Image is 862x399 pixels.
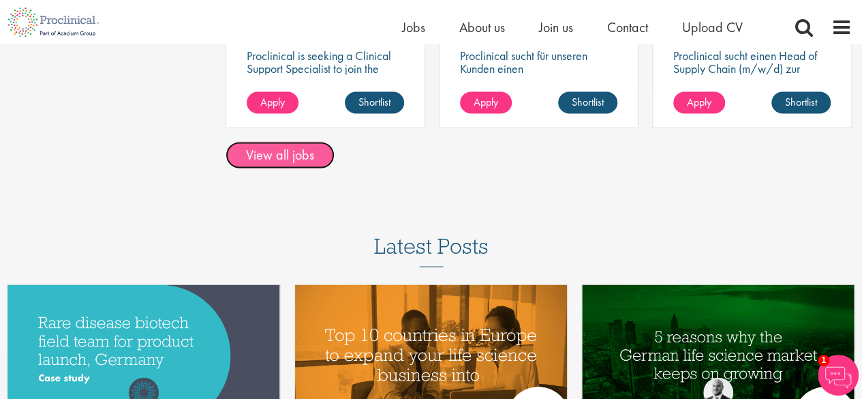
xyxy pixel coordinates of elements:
[818,355,859,396] img: Chatbot
[247,92,298,114] a: Apply
[818,355,829,366] span: 1
[607,18,648,36] a: Contact
[771,92,831,114] a: Shortlist
[374,235,489,267] h3: Latest Posts
[459,18,505,36] a: About us
[226,142,335,169] a: View all jobs
[474,95,498,109] span: Apply
[558,92,617,114] a: Shortlist
[460,92,512,114] a: Apply
[247,49,404,127] p: Proclinical is seeking a Clinical Support Specialist to join the Vascular team in [GEOGRAPHIC_DAT...
[260,95,285,109] span: Apply
[673,92,725,114] a: Apply
[402,18,425,36] a: Jobs
[539,18,573,36] a: Join us
[682,18,743,36] a: Upload CV
[345,92,404,114] a: Shortlist
[460,49,617,101] p: Proclinical sucht für unseren Kunden einen Entwicklungsingenieur für Hochspannungstechnik (m/w/d).
[687,95,711,109] span: Apply
[673,49,831,114] p: Proclinical sucht einen Head of Supply Chain (m/w/d) zur Verstärkung des Teams unseres Kunden in ...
